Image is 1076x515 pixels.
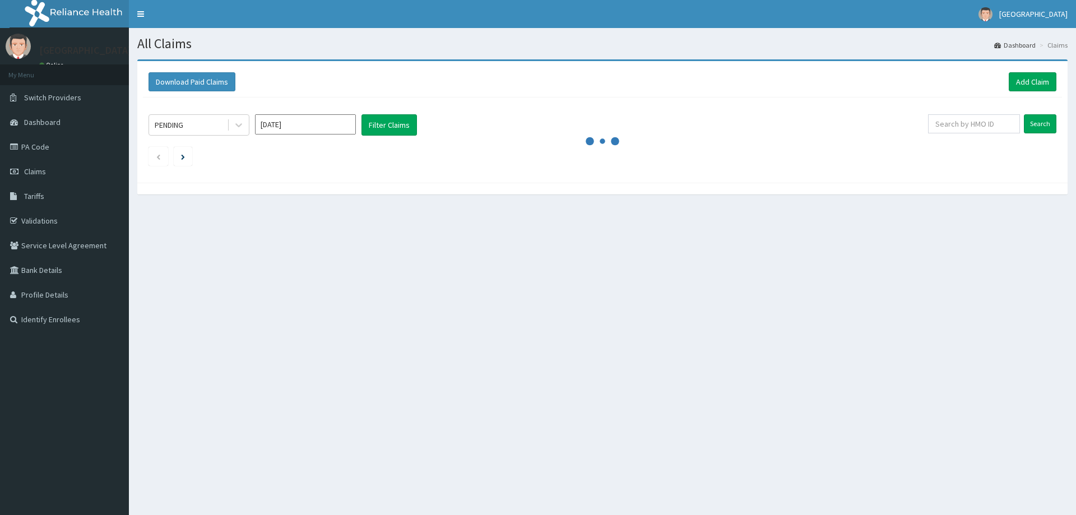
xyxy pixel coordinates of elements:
div: PENDING [155,119,183,131]
svg: audio-loading [586,124,619,158]
input: Select Month and Year [255,114,356,134]
p: [GEOGRAPHIC_DATA] [39,45,132,55]
span: Switch Providers [24,92,81,103]
a: Dashboard [994,40,1036,50]
input: Search [1024,114,1056,133]
li: Claims [1037,40,1068,50]
span: Tariffs [24,191,44,201]
span: Claims [24,166,46,177]
button: Filter Claims [361,114,417,136]
a: Previous page [156,151,161,161]
img: User Image [6,34,31,59]
h1: All Claims [137,36,1068,51]
a: Next page [181,151,185,161]
a: Online [39,61,66,69]
button: Download Paid Claims [149,72,235,91]
span: [GEOGRAPHIC_DATA] [999,9,1068,19]
a: Add Claim [1009,72,1056,91]
span: Dashboard [24,117,61,127]
input: Search by HMO ID [928,114,1020,133]
img: User Image [978,7,992,21]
